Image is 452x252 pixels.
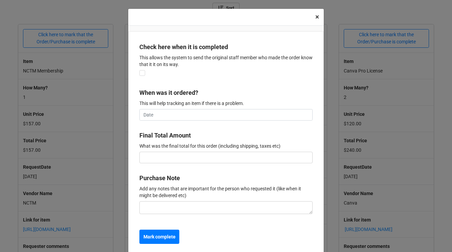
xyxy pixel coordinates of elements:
[315,13,319,21] span: ×
[139,230,179,244] button: Mark complete
[139,88,198,98] label: When was it ordered?
[139,143,313,149] p: What was the final total for this order (including shipping, taxes etc)
[139,185,313,199] p: Add any notes that are important for the person who requested it (like when it might be delivered...
[139,109,313,121] input: Date
[139,131,191,140] label: Final Total Amount
[143,233,176,240] b: Mark complete
[139,173,180,183] label: Purchase Note
[139,42,228,52] label: Check here when it is completed
[139,100,313,107] p: This will help tracking an item if there is a problem.
[139,54,313,68] p: This allows the system to send the original staff member who made the order know that it it on it...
